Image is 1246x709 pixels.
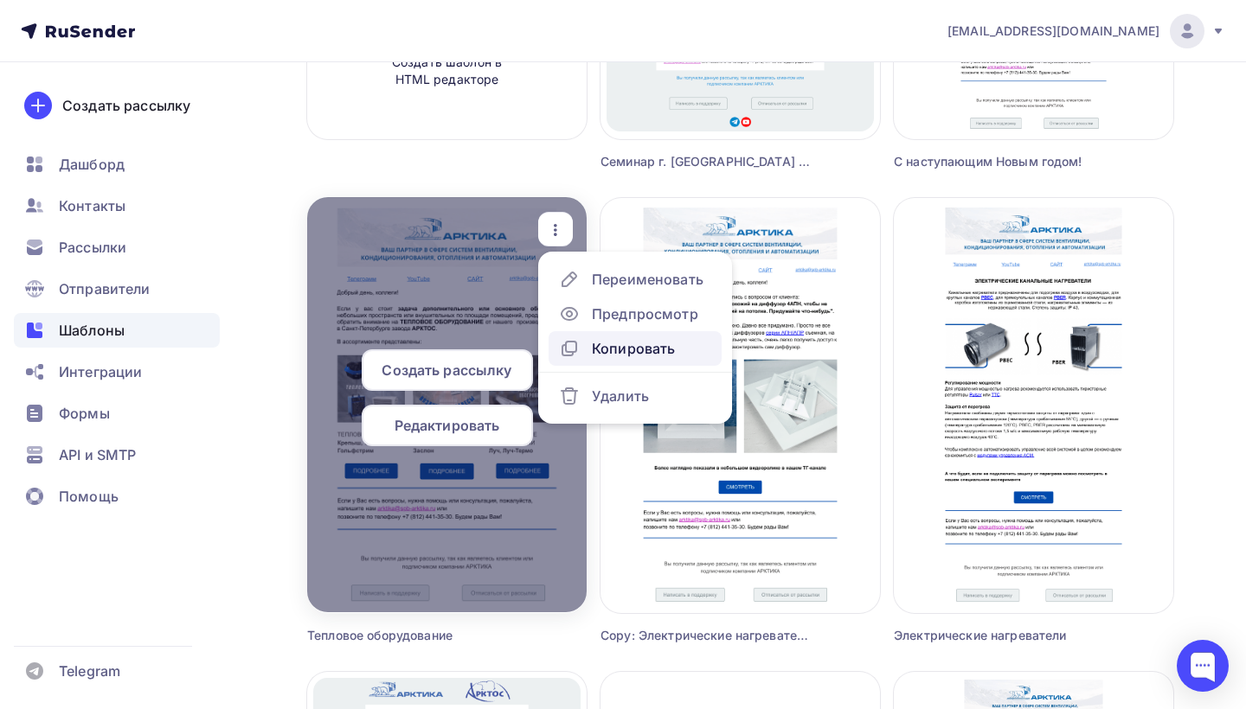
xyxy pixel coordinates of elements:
span: Telegram [59,661,120,681]
span: API и SMTP [59,444,136,465]
div: Переименовать [592,269,703,290]
span: Создать шаблон в HTML редакторе [365,54,530,89]
div: Предпросмотр [592,303,698,324]
span: Создать рассылку [382,360,511,380]
div: С наступающим Новым годом! [894,153,1103,170]
span: Шаблоны [59,320,125,341]
a: Отправители [14,271,220,306]
div: Copy: Электрические нагреватели [601,627,810,644]
a: Дашборд [14,147,220,182]
a: [EMAIL_ADDRESS][DOMAIN_NAME] [947,14,1225,48]
a: Формы [14,396,220,431]
div: Электрические нагреватели [894,627,1103,644]
span: Интеграции [59,361,142,382]
span: Дашборд [59,154,125,175]
div: Тепловое оборудование [307,627,517,644]
div: Копировать [592,338,675,359]
span: Отправители [59,278,151,299]
span: Редактировать [395,415,500,436]
span: Помощь [59,486,119,507]
a: Рассылки [14,230,220,265]
span: Рассылки [59,237,126,258]
a: Шаблоны [14,313,220,348]
div: Семинар г. [GEOGRAPHIC_DATA] [DATE] [601,153,810,170]
span: Контакты [59,195,125,216]
span: [EMAIL_ADDRESS][DOMAIN_NAME] [947,22,1159,40]
div: Создать рассылку [62,95,190,116]
a: Контакты [14,188,220,223]
div: Удалить [592,386,649,406]
span: Формы [59,403,110,424]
